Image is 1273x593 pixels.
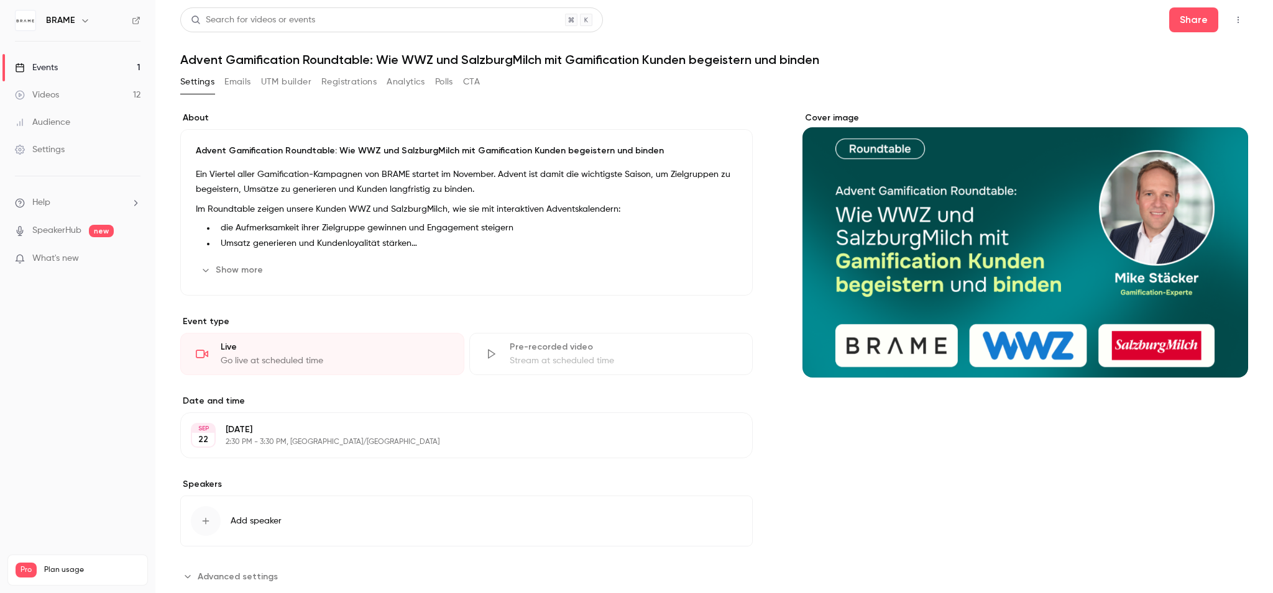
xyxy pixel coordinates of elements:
button: Advanced settings [180,566,285,586]
li: die Aufmerksamkeit ihrer Zielgruppe gewinnen und Engagement steigern [216,222,737,235]
iframe: Noticeable Trigger [126,253,140,265]
p: Ein Viertel aller Gamification-Kampagnen von BRAME startet im November. Advent ist damit die wich... [196,167,737,197]
p: 2:30 PM - 3:30 PM, [GEOGRAPHIC_DATA]/[GEOGRAPHIC_DATA] [226,437,687,447]
li: help-dropdown-opener [15,196,140,209]
section: Cover image [802,112,1248,378]
div: Audience [15,116,70,129]
button: Add speaker [180,496,753,546]
div: Settings [15,143,65,156]
span: Pro [16,563,37,577]
p: Im Roundtable zeigen unsere Kunden WWZ und SalzburgMilch, wie sie mit interaktiven Adventskalendern: [196,202,737,217]
label: About [180,112,753,124]
label: Cover image [802,112,1248,124]
button: Polls [435,72,453,92]
div: LiveGo live at scheduled time [180,333,464,375]
p: Event type [180,315,753,328]
div: Videos [15,89,59,101]
a: SpeakerHub [32,224,81,237]
button: UTM builder [261,72,311,92]
img: BRAME [16,11,35,30]
span: What's new [32,252,79,265]
div: SEP [192,424,214,433]
button: Registrations [321,72,377,92]
button: Share [1169,7,1218,32]
p: [DATE] [226,423,687,436]
li: Umsatz generieren und Kundenloyalität stärken [216,237,737,250]
button: CTA [463,72,480,92]
button: Emails [224,72,250,92]
span: Add speaker [231,515,282,527]
div: Stream at scheduled time [510,355,738,367]
span: new [89,225,114,237]
label: Date and time [180,395,753,407]
p: 22 [198,433,208,446]
button: Show more [196,260,270,280]
button: Settings [180,72,214,92]
h1: Advent Gamification Roundtable: Wie WWZ und SalzburgMilch mit Gamification Kunden begeistern und ... [180,52,1248,67]
div: Search for videos or events [191,14,315,27]
div: Events [15,61,58,74]
label: Speakers [180,478,753,491]
p: Advent Gamification Roundtable: Wie WWZ und SalzburgMilch mit Gamification Kunden begeistern und ... [196,145,737,157]
div: Pre-recorded video [510,341,738,353]
span: Help [32,196,50,209]
div: Go live at scheduled time [221,355,449,367]
button: Analytics [387,72,425,92]
h6: BRAME [46,14,75,27]
span: Plan usage [44,565,140,575]
div: Pre-recorded videoStream at scheduled time [469,333,753,375]
div: Live [221,341,449,353]
section: Advanced settings [180,566,753,586]
span: Advanced settings [198,570,278,583]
